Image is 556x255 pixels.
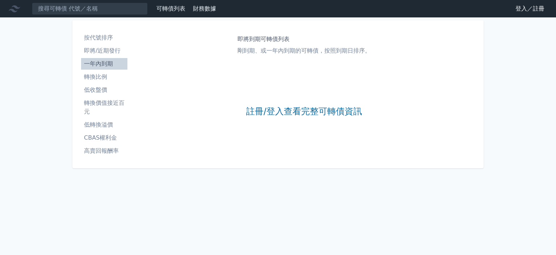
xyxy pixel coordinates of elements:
[81,119,127,131] a: 低轉換溢價
[193,5,216,12] a: 財務數據
[81,133,127,142] li: CBAS權利金
[81,33,127,42] li: 按代號排序
[81,46,127,55] li: 即將/近期發行
[81,73,127,81] li: 轉換比例
[81,97,127,118] a: 轉換價值接近百元
[81,120,127,129] li: 低轉換溢價
[81,71,127,83] a: 轉換比例
[237,46,371,55] p: 剛到期、或一年內到期的可轉債，按照到期日排序。
[81,86,127,94] li: 低收盤價
[81,45,127,57] a: 即將/近期發行
[81,132,127,144] a: CBAS權利金
[510,3,550,15] a: 登入／註冊
[246,106,362,118] a: 註冊/登入查看完整可轉債資訊
[81,147,127,155] li: 高賣回報酬率
[81,59,127,68] li: 一年內到期
[81,99,127,116] li: 轉換價值接近百元
[237,35,371,44] h1: 即將到期可轉債列表
[81,32,127,44] a: 按代號排序
[156,5,185,12] a: 可轉債列表
[81,58,127,70] a: 一年內到期
[81,84,127,96] a: 低收盤價
[32,3,148,15] input: 搜尋可轉債 代號／名稱
[81,145,127,157] a: 高賣回報酬率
